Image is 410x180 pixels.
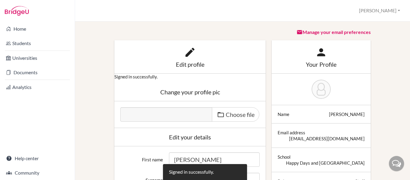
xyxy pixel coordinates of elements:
div: Happy Days and [GEOGRAPHIC_DATA] [286,160,365,166]
div: Signed in successfully. [169,169,214,175]
img: Rene Fernandez [312,80,331,99]
div: [EMAIL_ADDRESS][DOMAIN_NAME] [289,136,365,142]
div: Email address [278,130,305,136]
div: School [278,154,291,160]
div: Your Profile [278,61,364,67]
div: [PERSON_NAME] [329,111,365,117]
span: Choose file [226,111,255,118]
p: Signed in successfully. [114,74,266,80]
a: Home [1,23,74,35]
a: Documents [1,66,74,78]
div: Change your profile pic [120,89,260,95]
img: Bridge-U [5,6,29,16]
a: Analytics [1,81,74,93]
div: Edit profile [120,61,260,67]
a: Students [1,37,74,49]
label: First name [117,152,166,163]
div: Edit your details [120,134,260,140]
div: Name [278,111,289,117]
a: Manage your email preferences [297,29,371,35]
a: Universities [1,52,74,64]
a: Help center [1,152,74,164]
button: [PERSON_NAME] [356,5,403,16]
